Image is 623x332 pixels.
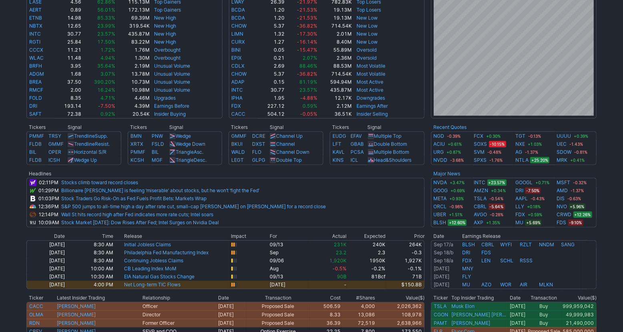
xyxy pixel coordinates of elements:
td: 1.76M [116,46,150,54]
td: 319.54K [116,22,150,30]
a: TSLA [434,303,447,309]
span: -17.30% [297,31,317,37]
a: BLSH [463,241,475,247]
td: 8.40M [318,38,352,46]
a: Double Bottom [374,141,407,147]
span: -36.82% [297,23,317,29]
td: 2.19M [116,62,150,70]
a: TriangleDesc. [176,157,206,163]
td: 2.01M [318,30,352,38]
a: Channel Up [276,133,302,139]
a: AIR [520,282,527,288]
a: FDX [463,258,472,264]
a: WALD [231,149,245,155]
span: 23.57% [299,87,317,93]
a: INTC [29,31,41,37]
span: Asc. [194,149,203,155]
a: EIA Natural Gas Stocks Change [124,274,194,280]
a: Insider Selling [357,111,388,117]
a: CBRL [481,241,494,247]
a: GOOGL [515,179,533,187]
a: KAVL [333,149,345,155]
td: 594.94M [318,78,352,86]
a: CB Leading Index MoM [124,266,176,272]
a: LFT [333,141,341,147]
a: SDOW [557,148,572,156]
td: 0.21 [257,54,285,62]
td: 1.30M [116,54,150,62]
span: 3.07% [100,71,115,77]
td: 83.22M [116,38,150,46]
a: MU [463,282,471,288]
a: SPXS [474,156,487,164]
a: BKUI [231,141,242,147]
a: Overbought [154,55,180,61]
a: FLY [463,274,471,280]
a: Unusual Volume [154,71,190,77]
a: Top Gainers [154,7,181,13]
a: SANG [561,241,575,247]
a: MU [515,219,523,227]
a: MGF [152,157,162,163]
a: New High [154,15,176,21]
a: Stock Traders Go Risk-On as Fed Fuels Profit Bets: Markets Wrap [61,195,206,201]
a: WOR [501,282,512,288]
a: Net Long-term TIC Flows [124,282,180,288]
a: UUUU [557,132,571,140]
a: ICL [351,157,358,163]
a: FLDB [29,141,42,147]
span: -0.05% [300,111,317,117]
a: Sep 17/a [434,241,453,247]
span: 4.94% [100,55,115,61]
a: ACIU [433,140,445,148]
a: GMMF [48,141,64,147]
span: 85.33% [97,15,115,21]
td: 19.13M [318,14,352,22]
a: NVDD [433,156,447,164]
a: Head&Shoulders [374,157,412,163]
a: Wedge Up [74,157,97,163]
td: 12.17K [318,94,352,102]
td: 0.15 [257,78,285,86]
td: 4.39M [116,102,150,110]
a: MNY [463,266,474,272]
a: DIS [557,195,565,203]
td: 19.13M [318,6,352,14]
span: Trendline [74,133,95,139]
td: 88.53M [318,62,352,70]
a: Initial Jobless Claims [124,241,171,247]
td: 37.50 [54,78,82,86]
a: AERT [29,7,42,13]
td: 1.27 [257,38,285,46]
a: AG [515,148,522,156]
td: 1.20 [257,6,285,14]
a: CACC [232,111,246,117]
a: Horizontal S/R [74,149,106,155]
a: GOOG [433,187,448,195]
td: 5.37 [257,70,285,78]
a: Channel [276,141,295,147]
b: Recent Quotes [433,124,467,130]
a: BMN [130,133,142,139]
a: BINI [232,47,241,53]
a: [DATE] [434,282,449,288]
td: 2.12M [318,102,352,110]
a: [PERSON_NAME] [451,320,490,326]
a: Sep 18/b [434,250,453,256]
a: Most Active [357,79,383,85]
a: ORCL [433,203,447,211]
a: INTC [474,179,486,187]
a: ICSH [48,157,60,163]
a: INTC [232,87,243,93]
a: Philadelphia Fed Manufacturing Index [124,250,209,256]
span: -7.50% [98,103,115,109]
a: DXST [252,141,265,147]
a: AAPL [515,195,528,203]
a: Multiple Bottom [374,149,409,155]
span: 23.57% [97,31,115,37]
span: -4.88% [300,95,317,101]
a: Continuing Jobless Claims [124,258,183,264]
a: FOLD [29,95,42,101]
a: MSFT [557,179,571,187]
a: Musk Elon [451,303,475,310]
